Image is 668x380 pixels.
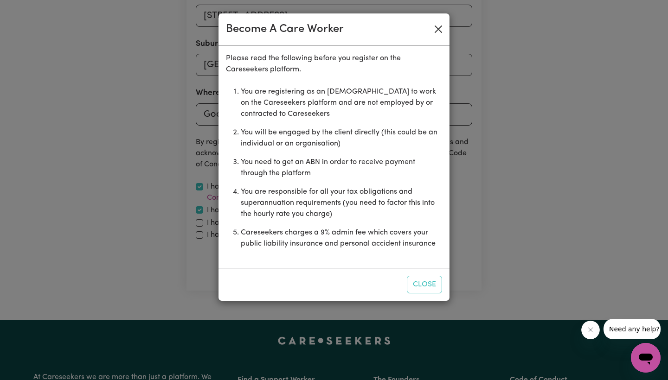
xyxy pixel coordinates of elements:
[226,21,344,38] div: Become A Care Worker
[241,153,442,183] li: You need to get an ABN in order to receive payment through the platform
[226,53,442,75] p: Please read the following before you register on the Careseekers platform.
[241,183,442,223] li: You are responsible for all your tax obligations and superannuation requirements (you need to fac...
[581,321,600,339] iframe: Close message
[604,319,661,339] iframe: Message from company
[241,223,442,253] li: Careseekers charges a 9% admin fee which covers your public liability insurance and personal acci...
[431,22,446,37] button: Close
[631,343,661,373] iframe: Button to launch messaging window
[241,82,442,123] li: You are registering as an [DEMOGRAPHIC_DATA] to work on the Careseekers platform and are not empl...
[407,276,442,293] button: Close
[241,123,442,153] li: You will be engaged by the client directly (this could be an individual or an organisation)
